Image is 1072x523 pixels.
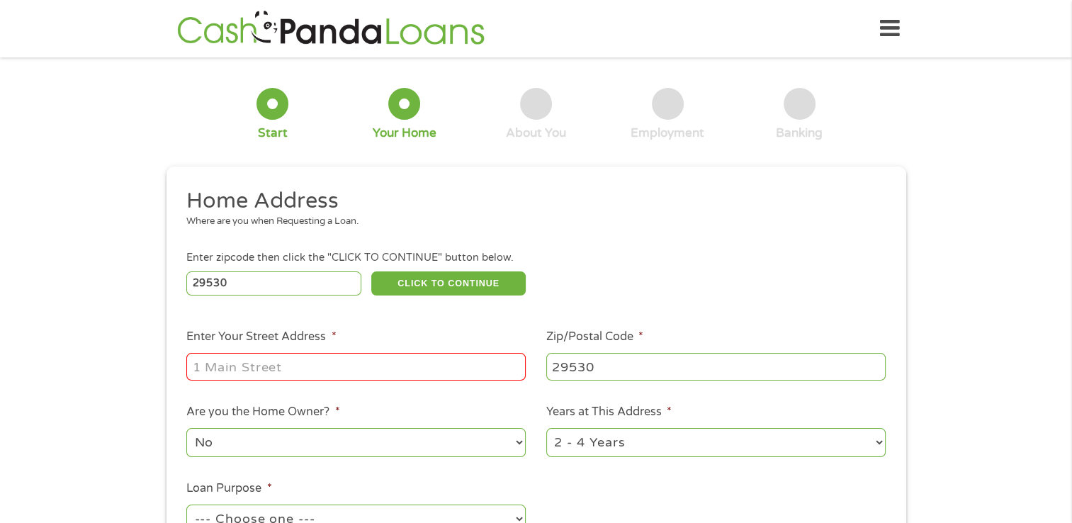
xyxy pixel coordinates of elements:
[186,330,336,344] label: Enter Your Street Address
[186,405,339,420] label: Are you the Home Owner?
[186,215,875,229] div: Where are you when Requesting a Loan.
[546,405,672,420] label: Years at This Address
[173,9,489,49] img: GetLoanNow Logo
[373,125,436,141] div: Your Home
[186,187,875,215] h2: Home Address
[186,481,271,496] label: Loan Purpose
[631,125,704,141] div: Employment
[776,125,823,141] div: Banking
[546,330,643,344] label: Zip/Postal Code
[186,353,526,380] input: 1 Main Street
[186,271,361,296] input: Enter Zipcode (e.g 01510)
[258,125,288,141] div: Start
[186,250,885,266] div: Enter zipcode then click the "CLICK TO CONTINUE" button below.
[506,125,566,141] div: About You
[371,271,526,296] button: CLICK TO CONTINUE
